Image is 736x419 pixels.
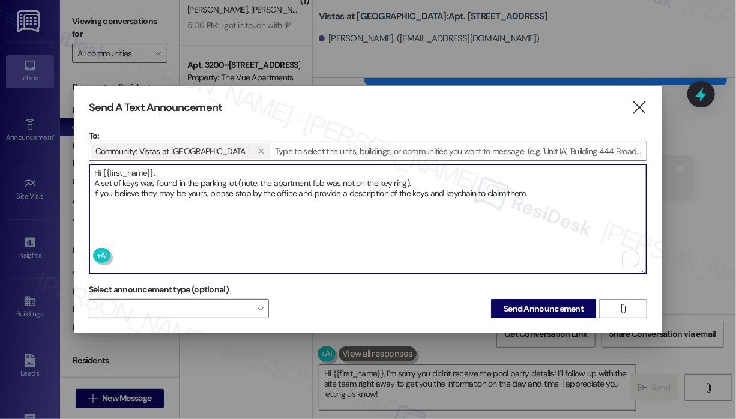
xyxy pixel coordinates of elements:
textarea: To enrich screen reader interactions, please activate Accessibility in Grammarly extension settings [89,164,647,274]
i:  [619,304,628,313]
i:  [632,101,648,114]
input: Type to select the units, buildings, or communities you want to message. (e.g. 'Unit 1A', 'Buildi... [271,142,647,160]
label: Select announcement type (optional) [89,280,229,299]
div: To enrich screen reader interactions, please activate Accessibility in Grammarly extension settings [89,164,648,274]
button: Community: Vistas at Dreaming Creek [252,143,270,159]
span: Community: Vistas at Dreaming Creek [95,143,247,159]
span: Send Announcement [504,303,584,315]
p: To: [89,130,648,142]
h3: Send A Text Announcement [89,101,222,115]
i:  [258,146,264,156]
button: Send Announcement [491,299,596,318]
